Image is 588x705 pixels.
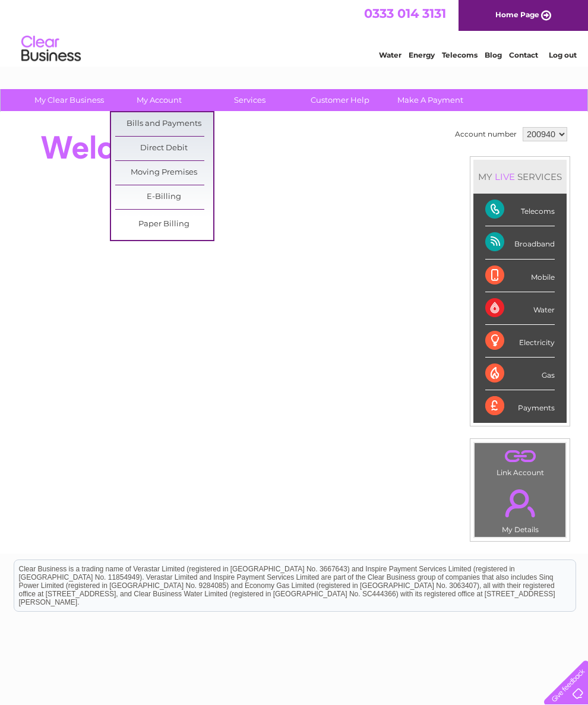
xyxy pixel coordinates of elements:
img: logo.png [21,31,81,67]
a: Log out [549,50,577,59]
div: LIVE [492,171,517,182]
td: Account number [452,124,520,144]
div: Mobile [485,260,555,292]
a: 0333 014 3131 [364,6,446,21]
a: Telecoms [442,50,478,59]
td: Link Account [474,442,566,480]
div: Payments [485,390,555,422]
a: Make A Payment [381,89,479,111]
div: Electricity [485,325,555,358]
a: . [478,482,562,524]
a: Paper Billing [115,213,213,236]
a: Energy [409,50,435,59]
a: E-Billing [115,185,213,209]
a: My Clear Business [20,89,118,111]
a: Customer Help [291,89,389,111]
div: Broadband [485,226,555,259]
div: Clear Business is a trading name of Verastar Limited (registered in [GEOGRAPHIC_DATA] No. 3667643... [14,7,576,58]
a: Water [379,50,402,59]
div: Telecoms [485,194,555,226]
a: Bills and Payments [115,112,213,136]
a: My Account [110,89,208,111]
div: Water [485,292,555,325]
div: MY SERVICES [473,160,567,194]
a: Moving Premises [115,161,213,185]
a: Contact [509,50,538,59]
a: Direct Debit [115,137,213,160]
a: Services [201,89,299,111]
a: . [478,446,562,467]
div: Gas [485,358,555,390]
a: Blog [485,50,502,59]
td: My Details [474,479,566,538]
